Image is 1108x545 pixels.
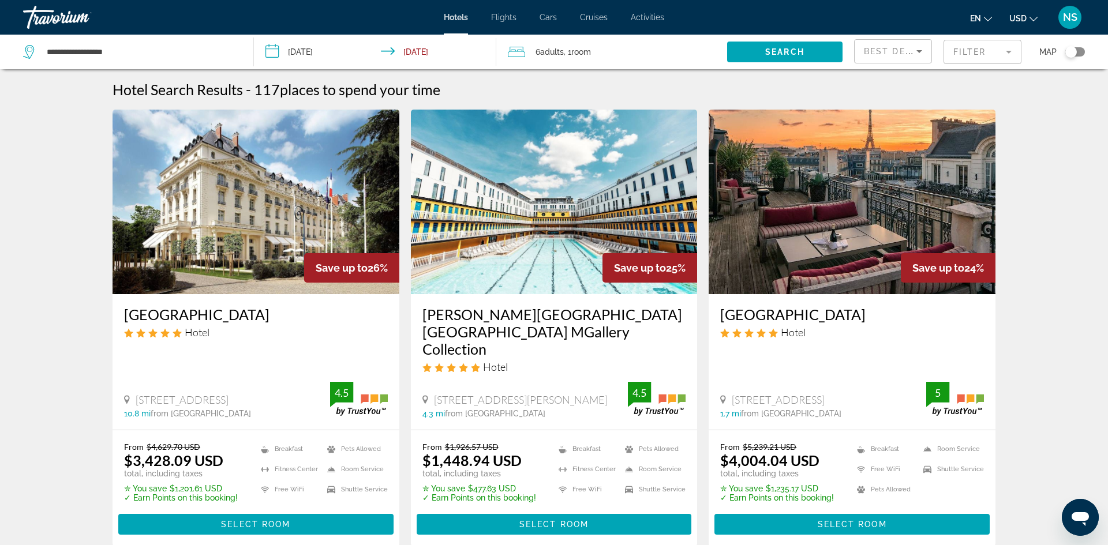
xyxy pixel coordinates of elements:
[628,386,651,400] div: 4.5
[254,81,440,98] h2: 117
[491,13,516,22] span: Flights
[330,382,388,416] img: trustyou-badge.svg
[540,13,557,22] a: Cars
[1062,499,1099,536] iframe: Schaltfläche zum Öffnen des Messaging-Fensters
[124,442,144,452] span: From
[781,326,806,339] span: Hotel
[422,306,686,358] a: [PERSON_NAME][GEOGRAPHIC_DATA] [GEOGRAPHIC_DATA] MGallery Collection
[631,13,664,22] a: Activities
[124,306,388,323] a: [GEOGRAPHIC_DATA]
[926,386,949,400] div: 5
[519,520,589,529] span: Select Room
[445,442,499,452] del: $1,926.57 USD
[851,482,918,497] li: Pets Allowed
[564,44,591,60] span: , 1
[709,110,995,294] img: Hotel image
[628,382,686,416] img: trustyou-badge.svg
[720,452,819,469] ins: $4,004.04 USD
[1009,14,1027,23] span: USD
[422,442,442,452] span: From
[970,14,981,23] span: en
[1057,47,1085,57] button: Toggle map
[553,462,619,476] li: Fitness Center
[851,442,918,456] li: Breakfast
[147,442,200,452] del: $4,629.70 USD
[422,360,686,373] div: 5 star Hotel
[1039,44,1057,60] span: Map
[221,520,290,529] span: Select Room
[321,462,388,476] li: Room Service
[540,47,564,57] span: Adults
[124,484,238,493] p: $1,201.61 USD
[136,393,229,406] span: [STREET_ADDRESS]
[417,517,692,529] a: Select Room
[720,306,984,323] a: [GEOGRAPHIC_DATA]
[619,462,686,476] li: Room Service
[614,262,666,274] span: Save up to
[553,442,619,456] li: Breakfast
[580,13,608,22] a: Cruises
[918,442,984,456] li: Room Service
[113,81,243,98] h1: Hotel Search Results
[124,326,388,339] div: 5 star Hotel
[727,42,843,62] button: Search
[422,409,445,418] span: 4.3 mi
[444,13,468,22] a: Hotels
[124,452,223,469] ins: $3,428.09 USD
[321,482,388,497] li: Shuttle Service
[304,253,399,283] div: 26%
[619,442,686,456] li: Pets Allowed
[1063,12,1077,23] span: NS
[720,409,741,418] span: 1.7 mi
[818,520,887,529] span: Select Room
[185,326,209,339] span: Hotel
[714,517,990,529] a: Select Room
[741,409,841,418] span: from [GEOGRAPHIC_DATA]
[720,326,984,339] div: 5 star Hotel
[602,253,697,283] div: 25%
[536,44,564,60] span: 6
[321,442,388,456] li: Pets Allowed
[255,462,321,476] li: Fitness Center
[445,409,545,418] span: from [GEOGRAPHIC_DATA]
[851,462,918,476] li: Free WiFi
[619,482,686,497] li: Shuttle Service
[864,47,924,56] span: Best Deals
[901,253,995,283] div: 24%
[483,360,508,373] span: Hotel
[255,482,321,497] li: Free WiFi
[280,81,440,98] span: places to spend your time
[422,484,536,493] p: $477.63 USD
[743,442,796,452] del: $5,239.21 USD
[926,382,984,416] img: trustyou-badge.svg
[720,484,834,493] p: $1,235.17 USD
[422,493,536,502] p: ✓ Earn Points on this booking!
[23,2,138,32] a: Travorium
[124,469,238,478] p: total, including taxes
[246,81,251,98] span: -
[970,10,992,27] button: Change language
[254,35,496,69] button: Check-in date: Dec 12, 2025 Check-out date: Dec 14, 2025
[113,110,399,294] img: Hotel image
[411,110,698,294] img: Hotel image
[918,462,984,476] li: Shuttle Service
[720,469,834,478] p: total, including taxes
[422,469,536,478] p: total, including taxes
[765,47,804,57] span: Search
[720,484,763,493] span: ✮ You save
[1009,10,1038,27] button: Change currency
[714,514,990,535] button: Select Room
[124,409,151,418] span: 10.8 mi
[732,393,825,406] span: [STREET_ADDRESS]
[422,452,522,469] ins: $1,448.94 USD
[434,393,608,406] span: [STREET_ADDRESS][PERSON_NAME]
